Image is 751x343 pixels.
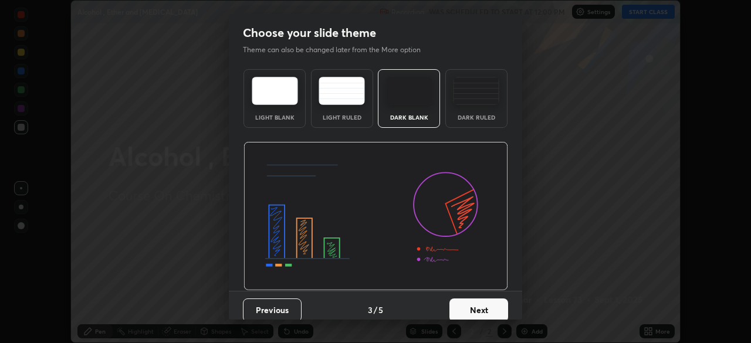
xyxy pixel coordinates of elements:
div: Light Ruled [319,114,366,120]
h4: / [374,304,377,316]
h4: 5 [378,304,383,316]
img: darkTheme.f0cc69e5.svg [386,77,432,105]
button: Next [449,298,508,322]
img: lightTheme.e5ed3b09.svg [252,77,298,105]
p: Theme can also be changed later from the More option [243,45,433,55]
h2: Choose your slide theme [243,25,376,40]
div: Dark Ruled [453,114,500,120]
button: Previous [243,298,302,322]
img: darkThemeBanner.d06ce4a2.svg [243,142,508,291]
img: darkRuledTheme.de295e13.svg [453,77,499,105]
div: Light Blank [251,114,298,120]
h4: 3 [368,304,373,316]
div: Dark Blank [385,114,432,120]
img: lightRuledTheme.5fabf969.svg [319,77,365,105]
